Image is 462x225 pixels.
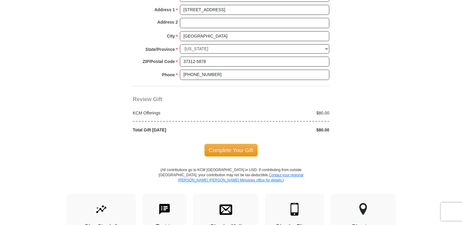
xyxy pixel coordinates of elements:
[231,127,333,133] div: $80.00
[204,144,258,157] span: Complete Your Gift
[359,203,367,216] img: other-region
[143,57,175,66] strong: ZIP/Postal Code
[158,167,304,194] p: (All contributions go to KCM [GEOGRAPHIC_DATA] in USD. If contributing from outside [GEOGRAPHIC_D...
[288,203,301,216] img: mobile.svg
[130,127,231,133] div: Total Gift [DATE]
[231,110,333,116] div: $80.00
[158,203,171,216] img: text-to-give.svg
[133,96,162,102] span: Review Gift
[220,203,232,216] img: envelope.svg
[162,71,175,79] strong: Phone
[130,110,231,116] div: KCM Offerings
[155,5,175,14] strong: Address 1
[167,32,175,40] strong: City
[95,203,108,216] img: give-by-stock.svg
[157,18,178,26] strong: Address 2
[145,45,175,54] strong: State/Province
